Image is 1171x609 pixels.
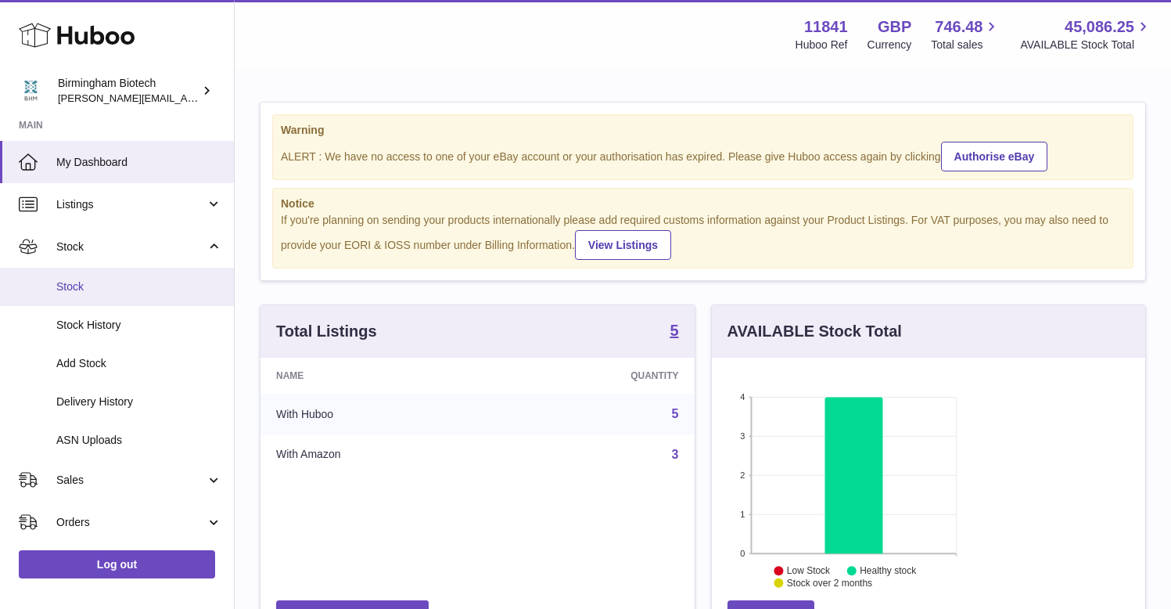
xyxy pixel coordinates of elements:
[58,92,314,104] span: [PERSON_NAME][EMAIL_ADDRESS][DOMAIN_NAME]
[672,448,679,461] a: 3
[740,431,745,441] text: 3
[56,515,206,530] span: Orders
[260,434,497,475] td: With Amazon
[786,578,871,589] text: Stock over 2 months
[727,321,902,342] h3: AVAILABLE Stock Total
[56,318,222,333] span: Stock History
[860,566,917,577] text: Healthy stock
[260,394,497,434] td: With Huboo
[796,38,848,52] div: Huboo Ref
[786,566,830,577] text: Low Stock
[804,16,848,38] strong: 11841
[56,240,206,254] span: Stock
[1065,16,1134,38] span: 45,086.25
[19,550,215,578] a: Log out
[497,358,694,394] th: Quantity
[740,392,745,402] text: 4
[878,16,911,38] strong: GBP
[575,230,671,260] a: View Listings
[670,323,678,341] a: 5
[281,139,1125,171] div: ALERT : We have no access to one of your eBay account or your authorisation has expired. Please g...
[56,473,206,488] span: Sales
[56,433,222,448] span: ASN Uploads
[260,358,497,394] th: Name
[740,549,745,558] text: 0
[935,16,982,38] span: 746.48
[276,321,377,342] h3: Total Listings
[56,197,206,212] span: Listings
[56,279,222,294] span: Stock
[941,142,1048,171] a: Authorise eBay
[672,407,679,420] a: 5
[56,155,222,170] span: My Dashboard
[740,470,745,480] text: 2
[281,213,1125,260] div: If you're planning on sending your products internationally please add required customs informati...
[670,323,678,338] strong: 5
[740,510,745,519] text: 1
[867,38,912,52] div: Currency
[931,16,1000,52] a: 746.48 Total sales
[1020,38,1152,52] span: AVAILABLE Stock Total
[56,356,222,371] span: Add Stock
[58,76,199,106] div: Birmingham Biotech
[281,196,1125,211] strong: Notice
[931,38,1000,52] span: Total sales
[19,79,42,103] img: m.hsu@birminghambiotech.co.uk
[281,123,1125,138] strong: Warning
[1020,16,1152,52] a: 45,086.25 AVAILABLE Stock Total
[56,395,222,409] span: Delivery History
